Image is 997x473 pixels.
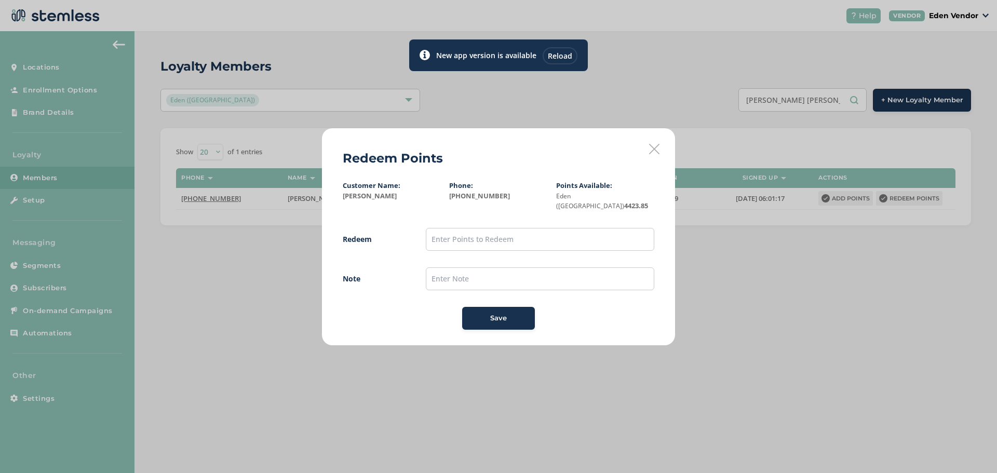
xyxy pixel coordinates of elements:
[556,191,654,211] label: 4423.85
[343,191,441,201] label: [PERSON_NAME]
[420,50,430,60] img: icon-toast-info-b13014a2.svg
[426,267,654,290] input: Enter Note
[449,181,473,190] label: Phone:
[490,313,507,323] span: Save
[556,181,612,190] label: Points Available:
[556,192,624,211] small: Eden ([GEOGRAPHIC_DATA])
[343,149,443,168] h2: Redeem Points
[543,47,577,64] div: Reload
[343,181,400,190] label: Customer Name:
[449,191,547,201] label: [PHONE_NUMBER]
[343,234,405,245] label: Redeem
[436,50,536,61] label: New app version is available
[426,228,654,251] input: Enter Points to Redeem
[462,307,535,330] button: Save
[343,273,405,284] label: Note
[945,423,997,473] iframe: Chat Widget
